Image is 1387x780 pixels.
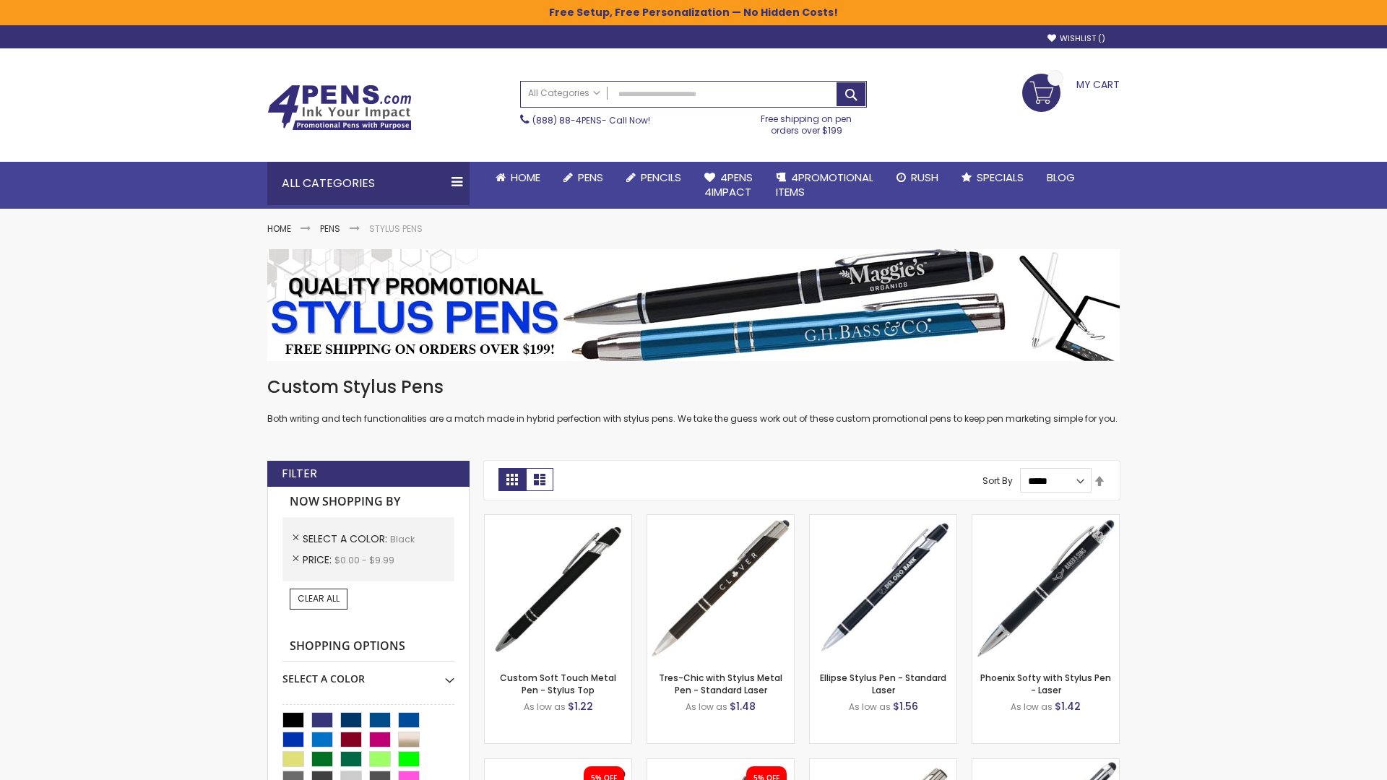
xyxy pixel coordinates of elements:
[911,170,938,185] span: Rush
[950,162,1035,194] a: Specials
[521,82,608,105] a: All Categories
[290,589,347,609] a: Clear All
[1047,33,1105,44] a: Wishlist
[893,699,918,714] span: $1.56
[267,84,412,131] img: 4Pens Custom Pens and Promotional Products
[282,466,317,482] strong: Filter
[693,162,764,209] a: 4Pens4impact
[267,222,291,235] a: Home
[578,170,603,185] span: Pens
[686,701,727,713] span: As low as
[320,222,340,235] a: Pens
[730,699,756,714] span: $1.48
[776,170,873,199] span: 4PROMOTIONAL ITEMS
[820,672,946,695] a: Ellipse Stylus Pen - Standard Laser
[764,162,885,209] a: 4PROMOTIONALITEMS
[746,108,868,136] div: Free shipping on pen orders over $199
[552,162,615,194] a: Pens
[615,162,693,194] a: Pencils
[810,514,956,526] a: Ellipse Stylus Pen - Standard Laser-Black
[267,376,1120,425] div: Both writing and tech functionalities are a match made in hybrid perfection with stylus pens. We ...
[498,468,526,491] strong: Grid
[568,699,593,714] span: $1.22
[972,758,1119,771] a: Metal Twist Promo Stylus Pen-Black
[641,170,681,185] span: Pencils
[485,758,631,771] a: Custom Recycled Fleetwood MonoChrome Stylus Satin Soft Touch Gel Pen-Black
[849,701,891,713] span: As low as
[298,592,340,604] span: Clear All
[511,170,540,185] span: Home
[282,487,454,517] strong: Now Shopping by
[977,170,1024,185] span: Specials
[528,87,600,99] span: All Categories
[647,514,794,526] a: Tres-Chic with Stylus Metal Pen - Standard Laser-Black
[810,515,956,662] img: Ellipse Stylus Pen - Standard Laser-Black
[390,533,415,545] span: Black
[885,162,950,194] a: Rush
[267,376,1120,399] h1: Custom Stylus Pens
[972,515,1119,662] img: Phoenix Softy with Stylus Pen - Laser-Black
[303,532,390,546] span: Select A Color
[369,222,423,235] strong: Stylus Pens
[1035,162,1086,194] a: Blog
[500,672,616,695] a: Custom Soft Touch Metal Pen - Stylus Top
[980,672,1111,695] a: Phoenix Softy with Stylus Pen - Laser
[532,114,650,126] span: - Call Now!
[532,114,602,126] a: (888) 88-4PENS
[810,758,956,771] a: Tres-Chic Touch Pen - Standard Laser-Black
[267,249,1120,361] img: Stylus Pens
[303,552,334,567] span: Price
[1047,170,1075,185] span: Blog
[485,515,631,662] img: Custom Soft Touch Stylus Pen-Black
[282,631,454,662] strong: Shopping Options
[1055,699,1081,714] span: $1.42
[485,514,631,526] a: Custom Soft Touch Stylus Pen-Black
[282,662,454,686] div: Select A Color
[659,672,782,695] a: Tres-Chic with Stylus Metal Pen - Standard Laser
[972,514,1119,526] a: Phoenix Softy with Stylus Pen - Laser-Black
[524,701,566,713] span: As low as
[704,170,753,199] span: 4Pens 4impact
[1011,701,1053,713] span: As low as
[982,474,1013,487] label: Sort By
[647,515,794,662] img: Tres-Chic with Stylus Metal Pen - Standard Laser-Black
[484,162,552,194] a: Home
[647,758,794,771] a: Custom Lexi Rose Gold Stylus Soft Touch Recycled Aluminum Pen-Black
[334,554,394,566] span: $0.00 - $9.99
[267,162,470,205] div: All Categories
